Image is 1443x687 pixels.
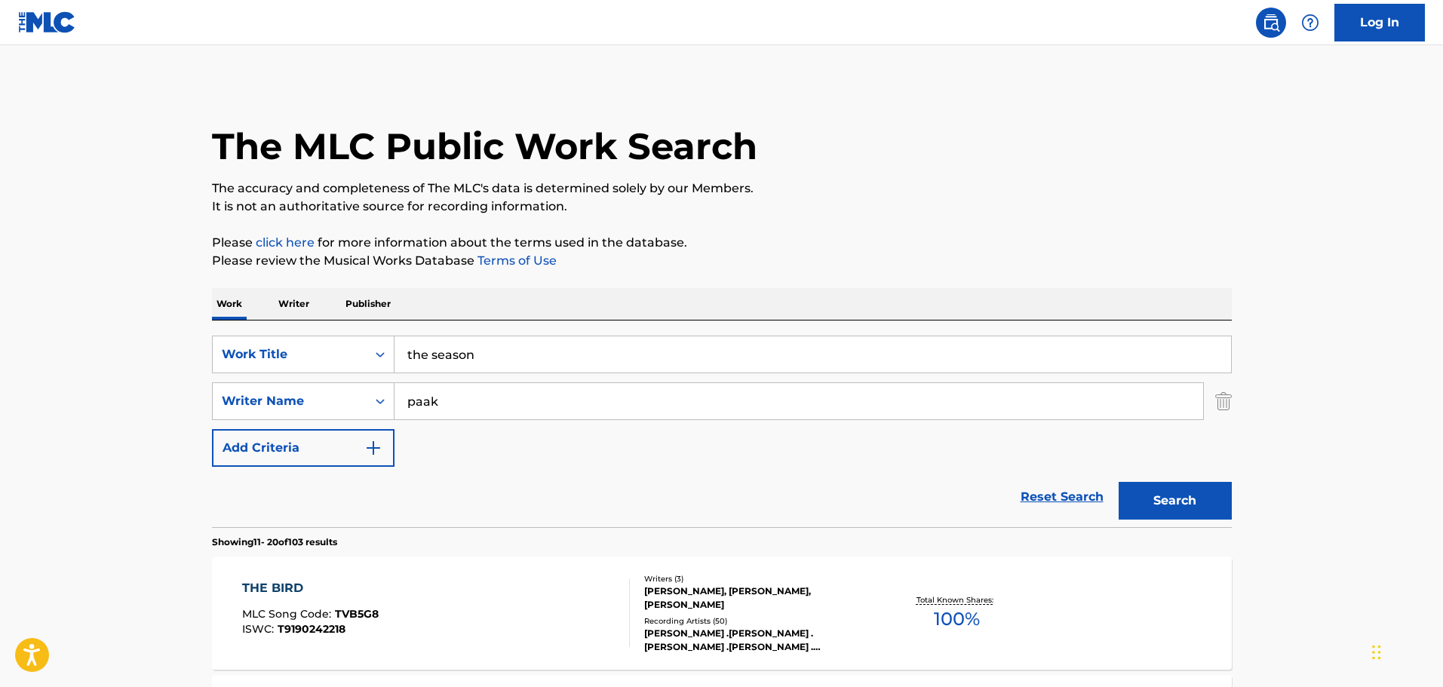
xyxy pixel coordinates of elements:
[644,615,872,627] div: Recording Artists ( 50 )
[212,179,1232,198] p: The accuracy and completeness of The MLC's data is determined solely by our Members.
[278,622,345,636] span: T9190242218
[212,288,247,320] p: Work
[1301,14,1319,32] img: help
[1215,382,1232,420] img: Delete Criterion
[222,392,358,410] div: Writer Name
[274,288,314,320] p: Writer
[212,234,1232,252] p: Please for more information about the terms used in the database.
[212,198,1232,216] p: It is not an authoritative source for recording information.
[212,557,1232,670] a: THE BIRDMLC Song Code:TVB5G8ISWC:T9190242218Writers (3)[PERSON_NAME], [PERSON_NAME], [PERSON_NAME...
[341,288,395,320] p: Publisher
[644,584,872,612] div: [PERSON_NAME], [PERSON_NAME], [PERSON_NAME]
[242,579,379,597] div: THE BIRD
[18,11,76,33] img: MLC Logo
[1119,482,1232,520] button: Search
[644,573,872,584] div: Writers ( 3 )
[364,439,382,457] img: 9d2ae6d4665cec9f34b9.svg
[1256,8,1286,38] a: Public Search
[934,606,980,633] span: 100 %
[212,124,757,169] h1: The MLC Public Work Search
[1013,480,1111,514] a: Reset Search
[212,429,395,467] button: Add Criteria
[212,535,337,549] p: Showing 11 - 20 of 103 results
[1334,4,1425,41] a: Log In
[1262,14,1280,32] img: search
[222,345,358,363] div: Work Title
[212,252,1232,270] p: Please review the Musical Works Database
[256,235,315,250] a: click here
[1368,615,1443,687] iframe: Chat Widget
[916,594,997,606] p: Total Known Shares:
[335,607,379,621] span: TVB5G8
[1295,8,1325,38] div: Help
[212,336,1232,527] form: Search Form
[644,627,872,654] div: [PERSON_NAME] .[PERSON_NAME] .[PERSON_NAME] .[PERSON_NAME] .[PERSON_NAME] .PAAK
[242,622,278,636] span: ISWC :
[474,253,557,268] a: Terms of Use
[1372,630,1381,675] div: Drag
[242,607,335,621] span: MLC Song Code :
